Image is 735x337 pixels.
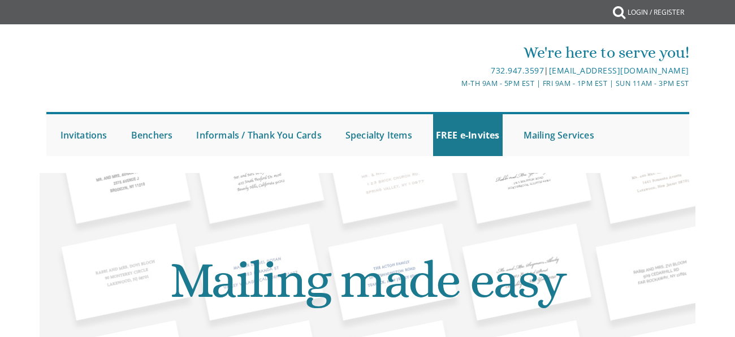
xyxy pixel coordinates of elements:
[193,114,324,156] a: Informals / Thank You Cards
[491,65,544,76] a: 732.947.3597
[128,114,176,156] a: Benchers
[58,114,110,156] a: Invitations
[521,114,597,156] a: Mailing Services
[433,114,503,156] a: FREE e-Invites
[549,65,689,76] a: [EMAIL_ADDRESS][DOMAIN_NAME]
[261,41,689,64] div: We're here to serve you!
[261,77,689,89] div: M-Th 9am - 5pm EST | Fri 9am - 1pm EST | Sun 11am - 3pm EST
[343,114,415,156] a: Specialty Items
[261,64,689,77] div: |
